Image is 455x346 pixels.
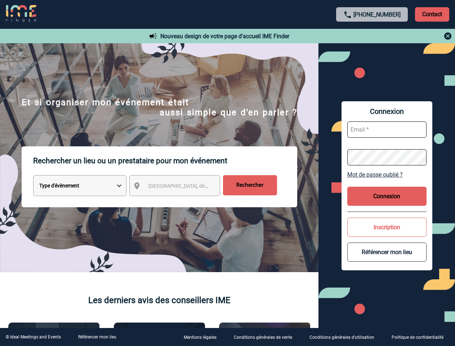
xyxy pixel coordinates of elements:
[347,243,427,262] button: Référencer mon lieu
[178,334,228,341] a: Mentions légales
[392,335,443,340] p: Politique de confidentialité
[309,335,374,340] p: Conditions générales d'utilisation
[148,183,249,189] span: [GEOGRAPHIC_DATA], département, région...
[347,171,427,178] a: Mot de passe oublié ?
[386,334,455,341] a: Politique de confidentialité
[347,107,427,116] span: Connexion
[347,187,427,206] button: Connexion
[347,218,427,237] button: Inscription
[33,146,297,175] p: Rechercher un lieu ou un prestataire pour mon événement
[343,10,352,19] img: call-24-px.png
[78,334,116,340] a: Référencer mon lieu
[223,175,277,195] input: Rechercher
[304,334,386,341] a: Conditions générales d'utilisation
[234,335,292,340] p: Conditions générales de vente
[347,121,427,138] input: Email *
[353,11,401,18] a: [PHONE_NUMBER]
[228,334,304,341] a: Conditions générales de vente
[6,334,61,340] div: © Ideal Meetings and Events
[415,7,449,22] p: Contact
[184,335,217,340] p: Mentions légales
